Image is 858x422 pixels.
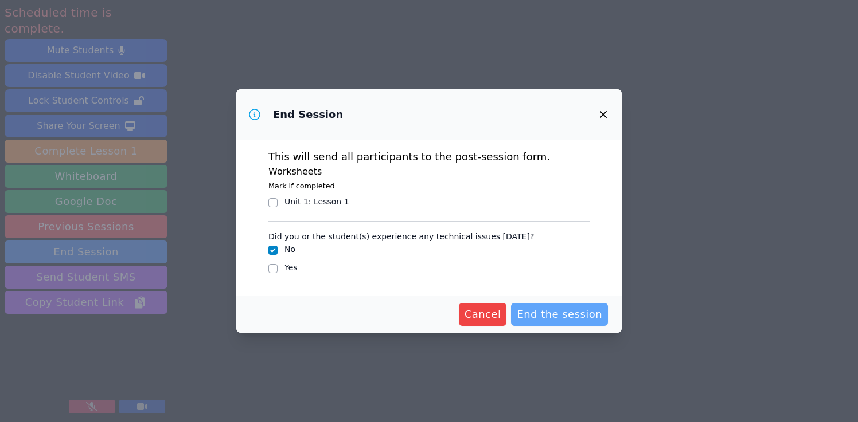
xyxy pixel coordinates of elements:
[268,182,335,190] small: Mark if completed
[517,306,602,322] span: End the session
[511,303,608,326] button: End the session
[284,244,295,254] label: No
[268,165,590,179] h3: Worksheets
[284,263,298,272] label: Yes
[459,303,507,326] button: Cancel
[268,226,534,243] legend: Did you or the student(s) experience any technical issues [DATE]?
[273,108,343,121] h3: End Session
[284,196,349,207] div: Unit 1 : Lesson 1
[465,306,501,322] span: Cancel
[268,149,590,165] p: This will send all participants to the post-session form.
